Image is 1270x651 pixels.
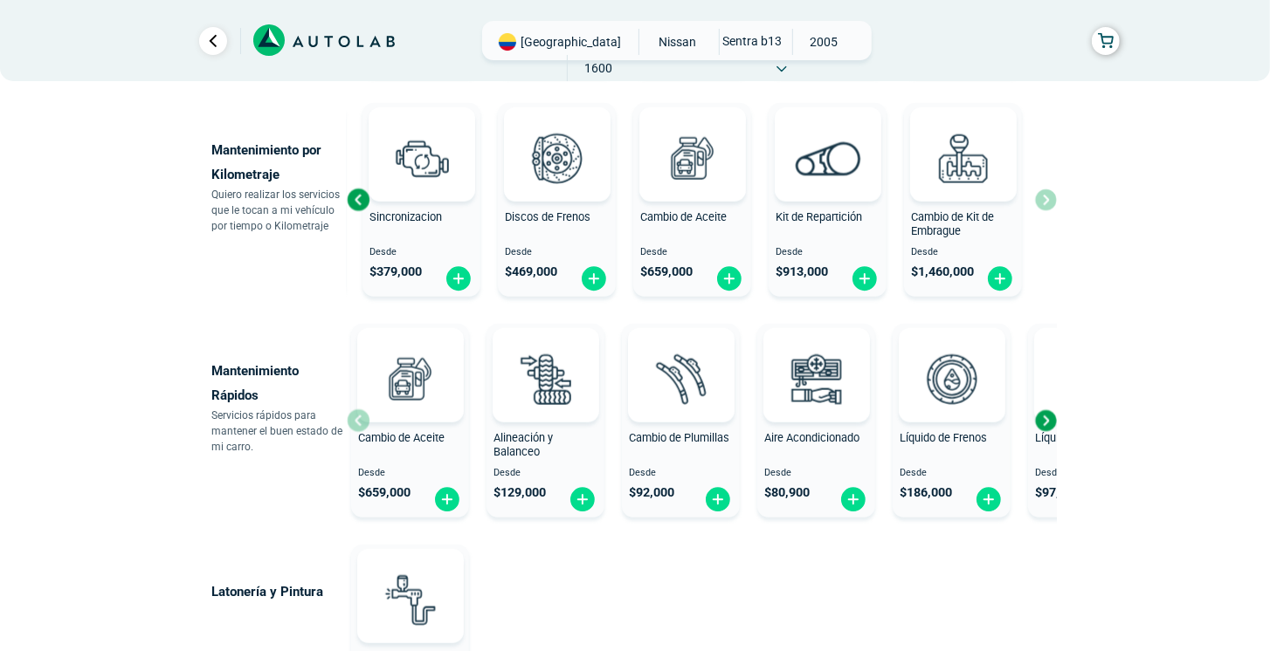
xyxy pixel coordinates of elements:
span: $ 80,900 [764,485,810,500]
span: Discos de Frenos [505,210,590,223]
img: liquido_frenos-v3.svg [913,340,990,417]
span: NISSAN [646,29,708,55]
span: Cambio de Kit de Embrague [911,210,994,238]
span: $ 659,000 [358,485,411,500]
p: Servicios rápidos para mantener el buen estado de mi carro. [211,408,347,455]
img: aire_acondicionado-v3.svg [777,340,854,417]
p: Mantenimiento Rápidos [211,359,347,408]
span: Desde [764,468,868,479]
span: 1600 [568,55,630,81]
span: Desde [494,468,597,479]
button: Sincronizacion Desde $379,000 [362,103,480,297]
span: Desde [900,468,1004,479]
img: fi_plus-circle2.svg [715,265,743,292]
span: Desde [776,247,880,258]
img: AD0BCuuxAAAAAElFTkSuQmCC [802,111,854,163]
img: fi_plus-circle2.svg [433,486,461,513]
span: Cambio de Plumillas [629,431,729,444]
p: Mantenimiento por Kilometraje [211,138,347,187]
img: AD0BCuuxAAAAAElFTkSuQmCC [655,332,707,384]
img: fi_plus-circle2.svg [851,265,879,292]
button: Líquido Refrigerante Desde $97,300 [1028,324,1146,517]
img: liquido_refrigerante-v3.svg [1048,340,1125,417]
img: AD0BCuuxAAAAAElFTkSuQmCC [520,332,572,384]
span: Desde [358,468,462,479]
img: AD0BCuuxAAAAAElFTkSuQmCC [396,111,448,163]
button: Cambio de Kit de Embrague Desde $1,460,000 [904,103,1022,297]
span: [GEOGRAPHIC_DATA] [521,33,621,51]
img: cambio_de_aceite-v3.svg [371,340,448,417]
img: AD0BCuuxAAAAAElFTkSuQmCC [790,332,843,384]
img: fi_plus-circle2.svg [986,265,1014,292]
span: $ 913,000 [776,264,828,279]
span: Desde [911,247,1015,258]
img: fi_plus-circle2.svg [445,265,473,292]
span: $ 659,000 [640,264,693,279]
button: Alineación y Balanceo Desde $129,000 [487,324,604,517]
span: Aire Acondicionado [764,431,859,444]
img: correa_de_reparticion-v3.svg [795,141,860,175]
span: $ 1,460,000 [911,264,974,279]
button: Líquido de Frenos Desde $186,000 [893,324,1011,517]
button: Discos de Frenos Desde $469,000 [498,103,616,297]
span: $ 129,000 [494,485,546,500]
span: Desde [629,468,733,479]
img: AD0BCuuxAAAAAElFTkSuQmCC [384,552,437,605]
span: Cambio de Aceite [640,210,727,223]
img: frenos2-v3.svg [518,120,595,196]
img: fi_plus-circle2.svg [839,486,867,513]
img: AD0BCuuxAAAAAElFTkSuQmCC [384,332,437,384]
span: Líquido de Frenos [900,431,987,444]
span: Kit de Repartición [776,210,862,223]
img: AD0BCuuxAAAAAElFTkSuQmCC [937,111,990,163]
img: Flag of COLOMBIA [499,33,516,51]
span: SENTRA B13 [720,29,782,53]
img: AD0BCuuxAAAAAElFTkSuQmCC [531,111,583,163]
img: alineacion_y_balanceo-v3.svg [507,340,583,417]
p: Latonería y Pintura [211,579,347,604]
img: sincronizacion-v3.svg [383,120,459,196]
div: Next slide [1032,408,1059,434]
img: fi_plus-circle2.svg [975,486,1003,513]
img: plumillas-v3.svg [642,340,719,417]
span: $ 97,300 [1035,485,1080,500]
span: 2005 [793,29,855,55]
button: Aire Acondicionado Desde $80,900 [757,324,875,517]
span: Líquido Refrigerante [1035,431,1134,444]
img: fi_plus-circle2.svg [580,265,608,292]
p: Quiero realizar los servicios que le tocan a mi vehículo por tiempo o Kilometraje [211,187,347,234]
img: AD0BCuuxAAAAAElFTkSuQmCC [666,111,719,163]
span: Desde [640,247,744,258]
span: $ 379,000 [369,264,422,279]
button: Cambio de Plumillas Desde $92,000 [622,324,740,517]
span: Desde [505,247,609,258]
button: Cambio de Aceite Desde $659,000 [351,324,469,517]
span: $ 186,000 [900,485,952,500]
img: AD0BCuuxAAAAAElFTkSuQmCC [926,332,978,384]
span: Alineación y Balanceo [494,431,553,459]
span: $ 469,000 [505,264,557,279]
button: Kit de Repartición Desde $913,000 [769,103,887,297]
a: Ir al paso anterior [199,27,227,55]
img: fi_plus-circle2.svg [569,486,597,513]
button: Cambio de Aceite Desde $659,000 [633,103,751,297]
span: $ 92,000 [629,485,674,500]
img: latoneria_y_pintura-v3.svg [371,561,448,638]
div: Previous slide [345,187,371,213]
span: Desde [1035,468,1139,479]
img: kit_de_embrague-v3.svg [924,120,1001,196]
img: fi_plus-circle2.svg [704,486,732,513]
img: cambio_de_aceite-v3.svg [653,120,730,196]
span: Cambio de Aceite [358,431,445,444]
span: Desde [369,247,473,258]
span: Sincronizacion [369,210,442,223]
